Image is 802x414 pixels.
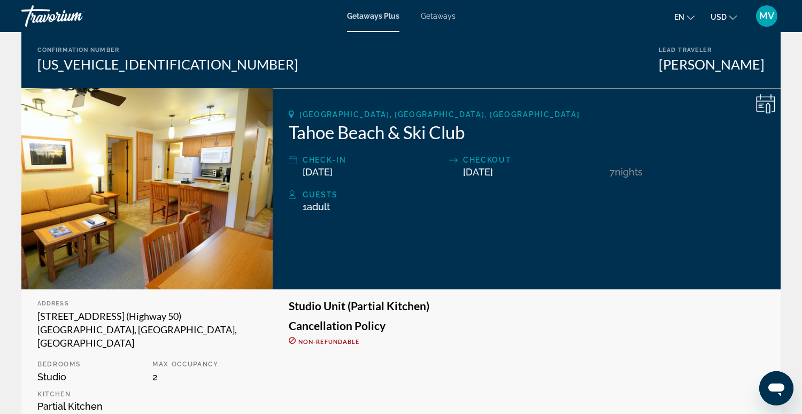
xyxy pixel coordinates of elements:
span: Non-refundable [298,338,359,345]
div: [STREET_ADDRESS] (Highway 50) [GEOGRAPHIC_DATA], [GEOGRAPHIC_DATA], [GEOGRAPHIC_DATA] [37,310,257,350]
iframe: Button to launch messaging window [759,371,793,405]
span: en [674,13,684,21]
a: Getaways Plus [347,12,399,20]
span: Studio [37,371,66,382]
h3: Studio Unit (Partial Kitchen) [289,300,765,312]
span: [GEOGRAPHIC_DATA], [GEOGRAPHIC_DATA], [GEOGRAPHIC_DATA] [299,110,580,119]
div: Lead Traveler [659,47,765,53]
p: Kitchen [37,390,142,398]
a: Travorium [21,2,128,30]
div: Address [37,300,257,307]
span: MV [759,11,774,21]
button: Change currency [711,9,737,25]
p: Max Occupancy [152,361,257,368]
h2: Tahoe Beach & Ski Club [289,121,765,143]
span: 2 [152,371,158,382]
div: [US_VEHICLE_IDENTIFICATION_NUMBER] [37,56,298,72]
span: 1 [303,201,330,212]
div: Check-In [303,154,444,166]
span: [DATE] [303,166,333,178]
div: Guests [303,188,765,201]
span: USD [711,13,727,21]
p: Bedrooms [37,361,142,368]
a: Getaways [421,12,456,20]
button: Change language [674,9,695,25]
div: Confirmation Number [37,47,298,53]
span: 7 [610,166,615,178]
span: [DATE] [463,166,493,178]
h3: Cancellation Policy [289,320,765,332]
div: Checkout [463,154,604,166]
div: [PERSON_NAME] [659,56,765,72]
button: User Menu [753,5,781,27]
span: Partial Kitchen [37,401,103,412]
span: Adult [307,201,330,212]
span: Nights [615,166,643,178]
